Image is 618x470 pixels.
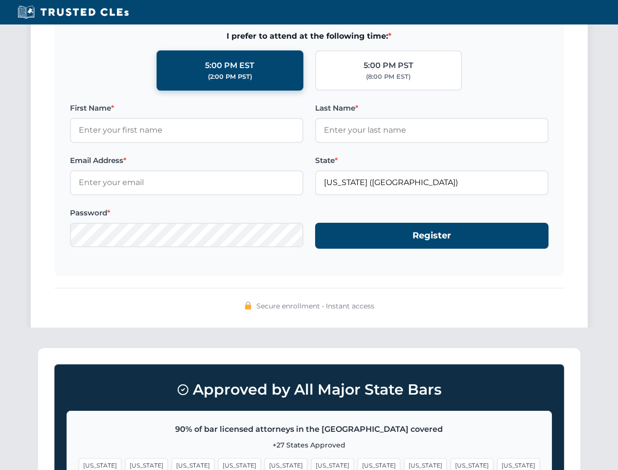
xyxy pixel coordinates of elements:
[205,59,254,72] div: 5:00 PM EST
[315,155,549,166] label: State
[70,155,303,166] label: Email Address
[70,118,303,142] input: Enter your first name
[256,301,374,311] span: Secure enrollment • Instant access
[79,423,540,436] p: 90% of bar licensed attorneys in the [GEOGRAPHIC_DATA] covered
[67,376,552,403] h3: Approved by All Major State Bars
[315,170,549,195] input: Kentucky (KY)
[70,102,303,114] label: First Name
[15,5,132,20] img: Trusted CLEs
[244,302,252,309] img: 🔒
[366,72,411,82] div: (8:00 PM EST)
[315,223,549,249] button: Register
[70,30,549,43] span: I prefer to attend at the following time:
[315,102,549,114] label: Last Name
[79,440,540,450] p: +27 States Approved
[364,59,413,72] div: 5:00 PM PST
[208,72,252,82] div: (2:00 PM PST)
[70,207,303,219] label: Password
[315,118,549,142] input: Enter your last name
[70,170,303,195] input: Enter your email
